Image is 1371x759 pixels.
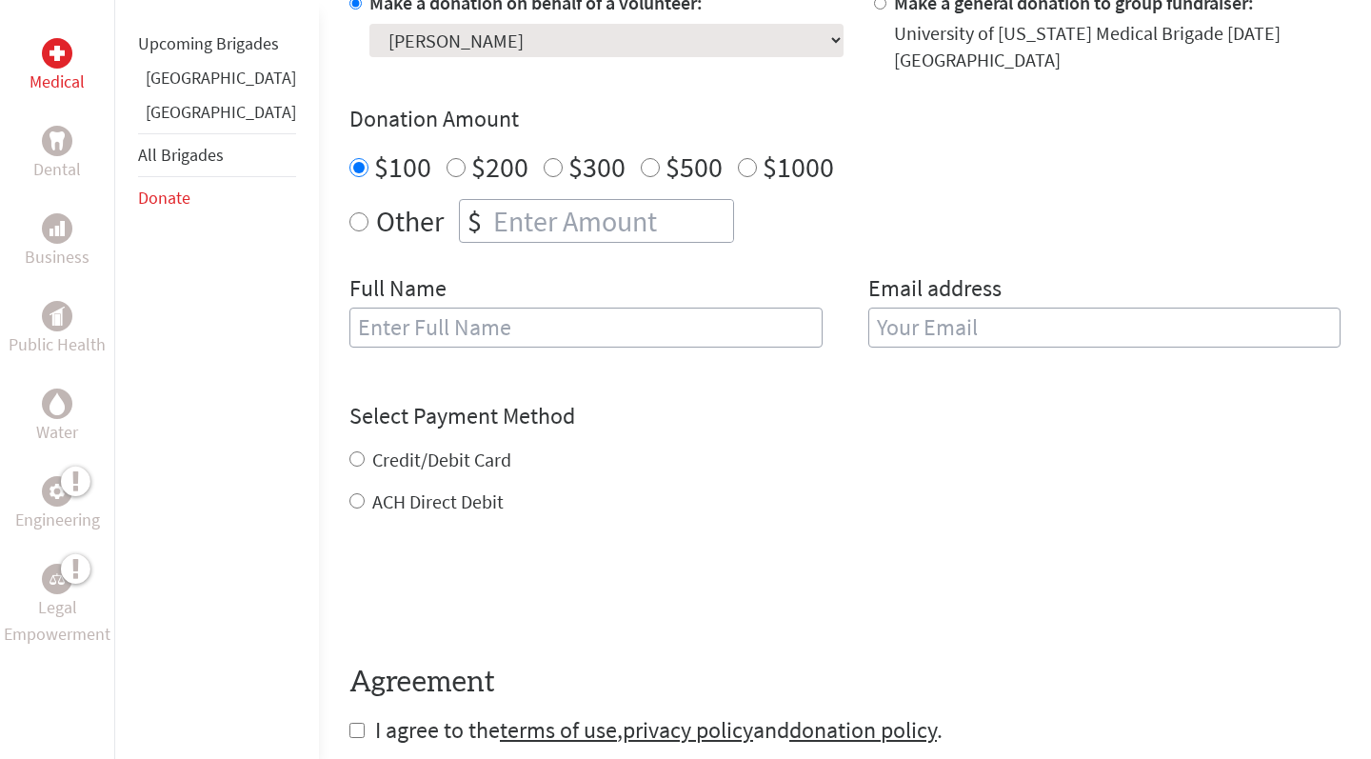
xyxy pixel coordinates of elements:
[36,419,78,446] p: Water
[372,448,511,471] label: Credit/Debit Card
[868,273,1002,308] label: Email address
[15,476,100,533] a: EngineeringEngineering
[50,392,65,414] img: Water
[42,389,72,419] div: Water
[666,149,723,185] label: $500
[789,715,937,745] a: donation policy
[623,715,753,745] a: privacy policy
[376,199,444,243] label: Other
[349,553,639,628] iframe: reCAPTCHA
[42,213,72,244] div: Business
[568,149,626,185] label: $300
[50,307,65,326] img: Public Health
[138,133,296,177] li: All Brigades
[375,715,943,745] span: I agree to the , and .
[471,149,528,185] label: $200
[868,308,1341,348] input: Your Email
[15,507,100,533] p: Engineering
[50,131,65,150] img: Dental
[138,32,279,54] a: Upcoming Brigades
[50,484,65,499] img: Engineering
[50,573,65,585] img: Legal Empowerment
[30,69,85,95] p: Medical
[36,389,78,446] a: WaterWater
[4,564,110,648] a: Legal EmpowermentLegal Empowerment
[4,594,110,648] p: Legal Empowerment
[25,213,89,270] a: BusinessBusiness
[763,149,834,185] label: $1000
[460,200,489,242] div: $
[42,38,72,69] div: Medical
[9,331,106,358] p: Public Health
[9,301,106,358] a: Public HealthPublic Health
[372,489,504,513] label: ACH Direct Debit
[489,200,733,242] input: Enter Amount
[33,126,81,183] a: DentalDental
[349,308,823,348] input: Enter Full Name
[30,38,85,95] a: MedicalMedical
[138,99,296,133] li: Honduras
[42,476,72,507] div: Engineering
[349,104,1341,134] h4: Donation Amount
[42,301,72,331] div: Public Health
[146,67,296,89] a: [GEOGRAPHIC_DATA]
[500,715,617,745] a: terms of use
[349,273,447,308] label: Full Name
[33,156,81,183] p: Dental
[374,149,431,185] label: $100
[42,126,72,156] div: Dental
[138,65,296,99] li: Greece
[50,221,65,236] img: Business
[50,46,65,61] img: Medical
[894,20,1341,73] div: University of [US_STATE] Medical Brigade [DATE] [GEOGRAPHIC_DATA]
[138,144,224,166] a: All Brigades
[42,564,72,594] div: Legal Empowerment
[349,666,1341,700] h4: Agreement
[25,244,89,270] p: Business
[349,401,1341,431] h4: Select Payment Method
[138,23,296,65] li: Upcoming Brigades
[138,187,190,209] a: Donate
[146,101,296,123] a: [GEOGRAPHIC_DATA]
[138,177,296,219] li: Donate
